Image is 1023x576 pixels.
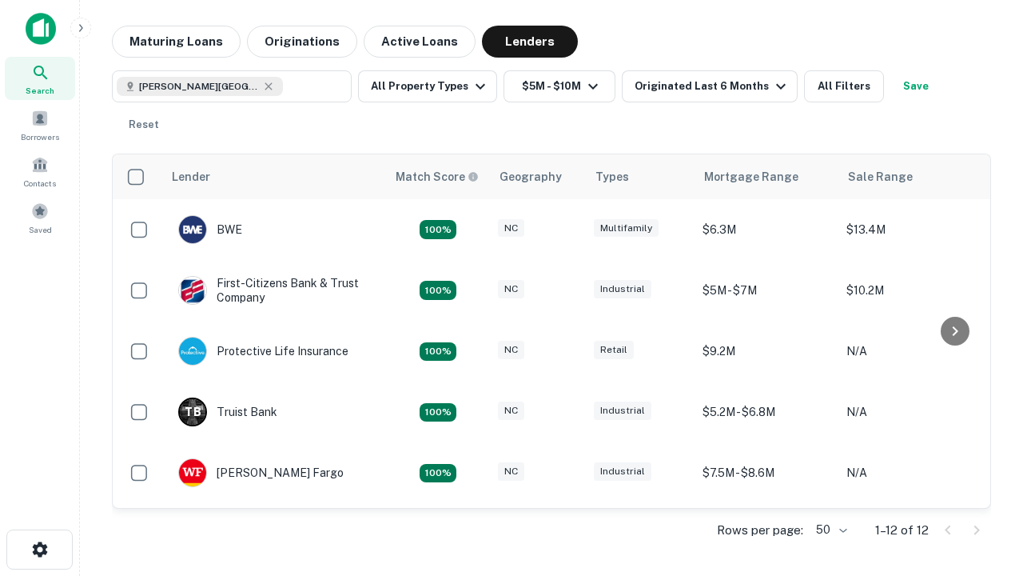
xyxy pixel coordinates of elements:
td: $6.3M [695,199,838,260]
h6: Match Score [396,168,476,186]
span: Borrowers [21,130,59,143]
div: Matching Properties: 3, hasApolloMatch: undefined [420,403,456,422]
img: picture [179,216,206,243]
div: NC [498,341,524,359]
td: N/A [838,503,982,564]
div: NC [498,280,524,298]
a: Search [5,57,75,100]
div: 50 [810,518,850,542]
span: Saved [29,223,52,236]
p: Rows per page: [717,521,803,540]
button: Reset [118,109,169,141]
button: All Property Types [358,70,497,102]
div: Industrial [594,462,651,481]
div: BWE [178,215,242,244]
button: Originations [247,26,357,58]
button: Originated Last 6 Months [622,70,798,102]
button: All Filters [804,70,884,102]
a: Borrowers [5,103,75,146]
button: Active Loans [364,26,476,58]
div: Capitalize uses an advanced AI algorithm to match your search with the best lender. The match sco... [396,168,479,186]
div: Industrial [594,280,651,298]
span: [PERSON_NAME][GEOGRAPHIC_DATA], [GEOGRAPHIC_DATA] [139,79,259,94]
div: Matching Properties: 2, hasApolloMatch: undefined [420,281,456,300]
button: $5M - $10M [504,70,615,102]
div: Matching Properties: 2, hasApolloMatch: undefined [420,220,456,239]
div: First-citizens Bank & Trust Company [178,276,370,305]
div: Geography [500,167,562,186]
iframe: Chat Widget [943,448,1023,525]
td: $13.4M [838,199,982,260]
img: picture [179,459,206,486]
span: Search [26,84,54,97]
img: picture [179,338,206,365]
p: T B [185,404,201,421]
a: Contacts [5,150,75,193]
td: $5M - $7M [695,260,838,321]
td: $8.8M [695,503,838,564]
th: Sale Range [838,154,982,199]
th: Geography [490,154,586,199]
td: $9.2M [695,321,838,382]
div: Lender [172,167,210,186]
td: N/A [838,442,982,503]
button: Maturing Loans [112,26,241,58]
a: Saved [5,196,75,239]
div: Types [595,167,629,186]
img: picture [179,277,206,304]
td: $10.2M [838,260,982,321]
th: Mortgage Range [695,154,838,199]
div: Sale Range [848,167,913,186]
td: $5.2M - $6.8M [695,382,838,442]
div: Industrial [594,402,651,420]
th: Capitalize uses an advanced AI algorithm to match your search with the best lender. The match sco... [386,154,490,199]
p: 1–12 of 12 [875,521,929,540]
div: Matching Properties: 2, hasApolloMatch: undefined [420,342,456,362]
div: NC [498,402,524,420]
div: Retail [594,341,634,359]
img: capitalize-icon.png [26,13,56,45]
td: N/A [838,321,982,382]
div: NC [498,219,524,238]
div: Originated Last 6 Months [635,77,790,96]
div: Truist Bank [178,398,277,426]
th: Lender [162,154,386,199]
div: Matching Properties: 2, hasApolloMatch: undefined [420,464,456,483]
td: N/A [838,382,982,442]
div: Multifamily [594,219,659,238]
button: Save your search to get updates of matches that match your search criteria. [890,70,941,102]
div: Mortgage Range [704,167,798,186]
div: Protective Life Insurance [178,337,348,366]
button: Lenders [482,26,578,58]
td: $7.5M - $8.6M [695,442,838,503]
span: Contacts [24,177,56,190]
div: NC [498,462,524,481]
th: Types [586,154,695,199]
div: [PERSON_NAME] Fargo [178,458,344,487]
